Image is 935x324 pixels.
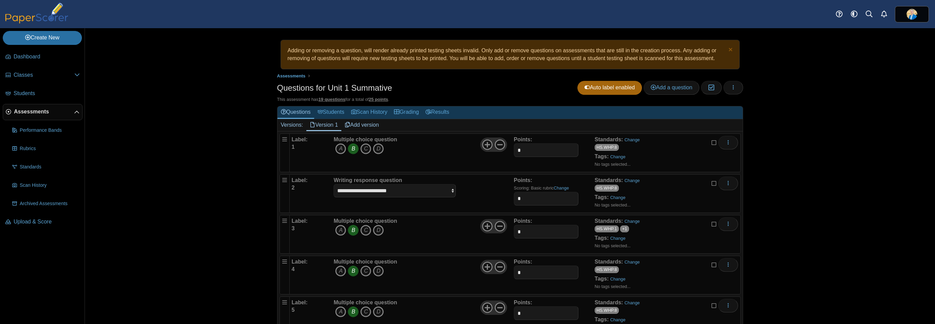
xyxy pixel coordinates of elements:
[373,225,384,236] i: D
[334,137,397,142] b: Multiple choice question
[514,300,532,305] b: Points:
[3,3,71,23] img: PaperScorer
[348,306,359,317] i: B
[348,266,359,276] i: B
[360,266,371,276] i: C
[595,226,619,232] a: HS.WHP.1
[292,218,308,224] b: Label:
[277,96,743,103] div: This assessment has for a total of .
[3,31,82,44] a: Create New
[292,300,308,305] b: Label:
[906,9,917,20] span: Travis McFarland
[275,72,307,80] a: Assessments
[625,137,640,142] a: Change
[595,144,619,151] a: HS.WHP.8
[514,218,532,224] b: Points:
[280,256,290,294] div: Drag handle
[595,266,619,273] a: HS.WHP.8
[20,182,80,189] span: Scan History
[348,143,359,154] i: B
[595,218,623,224] b: Standards:
[292,226,295,231] b: 3
[595,276,609,282] b: Tags:
[292,266,295,272] b: 4
[335,306,346,317] i: A
[3,104,83,120] a: Assessments
[319,97,345,102] u: 19 questions
[625,300,640,305] a: Change
[595,300,623,305] b: Standards:
[577,81,642,94] a: Auto label enabled
[610,154,626,159] a: Change
[20,127,80,134] span: Performance Bands
[360,225,371,236] i: C
[10,122,83,139] a: Performance Bands
[369,97,388,102] u: 25 points
[14,90,80,97] span: Students
[554,185,569,191] a: Change
[277,73,306,78] span: Assessments
[335,225,346,236] i: A
[280,215,290,254] div: Drag handle
[595,202,631,208] small: No tags selected...
[595,194,609,200] b: Tags:
[341,119,382,131] a: Add version
[595,284,631,289] small: No tags selected...
[280,133,290,172] div: Drag handle
[14,218,80,226] span: Upload & Score
[3,86,83,102] a: Students
[292,144,295,150] b: 1
[334,259,397,265] b: Multiple choice question
[727,47,733,54] a: Dismiss notice
[595,137,623,142] b: Standards:
[906,9,917,20] img: ps.jrF02AmRZeRNgPWo
[335,266,346,276] i: A
[292,177,308,183] b: Label:
[595,235,609,241] b: Tags:
[595,317,609,322] b: Tags:
[292,137,308,142] b: Label:
[625,178,640,183] a: Change
[718,258,738,272] button: More options
[620,226,629,232] span: +1
[10,159,83,175] a: Standards
[422,106,452,119] a: Results
[20,145,80,152] span: Rubrics
[595,307,619,314] a: HS.WHP.8
[718,217,738,231] button: More options
[373,306,384,317] i: D
[514,185,569,191] small: Scoring: Basic rubric
[334,177,402,183] b: Writing response question
[895,6,929,22] a: ps.jrF02AmRZeRNgPWo
[284,43,736,66] div: Adding or removing a question, will render already printed testing sheets invalid. Only add or re...
[610,195,626,200] a: Change
[20,200,80,207] span: Archived Assessments
[348,225,359,236] i: B
[3,214,83,230] a: Upload & Score
[10,141,83,157] a: Rubrics
[335,143,346,154] i: A
[625,259,640,265] a: Change
[334,300,397,305] b: Multiple choice question
[334,218,397,224] b: Multiple choice question
[10,196,83,212] a: Archived Assessments
[718,177,738,190] button: More options
[625,219,640,224] a: Change
[718,136,738,149] button: More options
[3,49,83,65] a: Dashboard
[391,106,422,119] a: Grading
[595,259,623,265] b: Standards:
[610,236,626,241] a: Change
[595,243,631,248] small: No tags selected...
[595,154,609,159] b: Tags:
[644,81,700,94] a: Add a question
[610,276,626,282] a: Change
[877,7,892,22] a: Alerts
[595,185,619,192] a: HS.WHP.8
[514,137,532,142] b: Points:
[348,106,391,119] a: Scan History
[277,82,392,94] h1: Questions for Unit 1 Summative
[14,71,74,79] span: Classes
[277,106,314,119] a: Questions
[292,307,295,313] b: 5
